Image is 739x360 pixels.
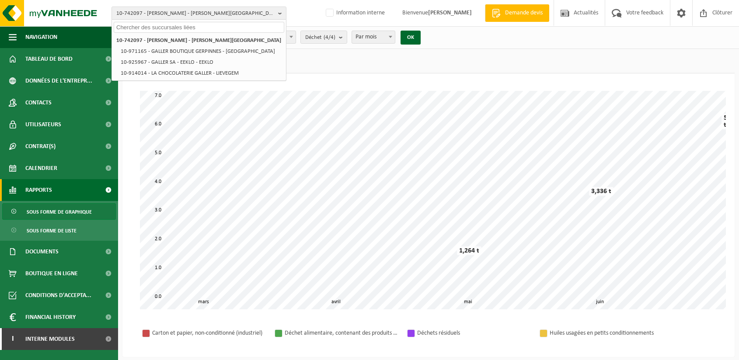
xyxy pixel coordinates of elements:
[550,328,663,339] div: Huiles usagées en petits conditionnements
[305,31,335,44] span: Déchet
[485,4,549,22] a: Demande devis
[118,57,284,68] li: 10-925967 - GALLER SA - EEKLO - EEKLO
[116,7,275,20] span: 10-742097 - [PERSON_NAME] - [PERSON_NAME][GEOGRAPHIC_DATA]
[25,48,73,70] span: Tableau de bord
[118,68,284,79] li: 10-914014 - LA CHOCOLATERIE GALLER - LIEVEGEM
[9,328,17,350] span: I
[152,328,266,339] div: Carton et papier, non-conditionné (industriel)
[25,157,57,179] span: Calendrier
[417,328,531,339] div: Déchets résiduels
[25,306,76,328] span: Financial History
[118,46,284,57] li: 10-971165 - GALLER BOUTIQUE GERPINNES - [GEOGRAPHIC_DATA]
[25,328,75,350] span: Interne modules
[589,187,614,196] div: 3,336 t
[285,328,398,339] div: Déchet alimentaire, contenant des produits d'origine animale, emballage mélangé (sans verre), cat 3
[114,35,284,46] li: 10-742097 - [PERSON_NAME] - [PERSON_NAME][GEOGRAPHIC_DATA]
[352,31,395,43] span: Par mois
[25,179,52,201] span: Rapports
[25,92,52,114] span: Contacts
[2,222,116,239] a: Sous forme de liste
[25,70,92,92] span: Données de l'entrepr...
[25,135,56,157] span: Contrat(s)
[25,284,91,306] span: Conditions d'accepta...
[503,9,545,17] span: Demande devis
[300,31,347,44] button: Déchet(4/4)
[324,7,385,20] label: Information interne
[428,10,472,16] strong: [PERSON_NAME]
[114,22,284,33] input: Chercher des succursales liées
[27,222,77,239] span: Sous forme de liste
[401,31,421,45] button: OK
[27,204,92,220] span: Sous forme de graphique
[352,31,395,44] span: Par mois
[25,241,59,263] span: Documents
[324,35,335,40] count: (4/4)
[2,203,116,220] a: Sous forme de graphique
[25,263,78,284] span: Boutique en ligne
[457,246,481,255] div: 1,264 t
[112,7,286,20] button: 10-742097 - [PERSON_NAME] - [PERSON_NAME][GEOGRAPHIC_DATA]
[25,26,57,48] span: Navigation
[25,114,61,135] span: Utilisateurs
